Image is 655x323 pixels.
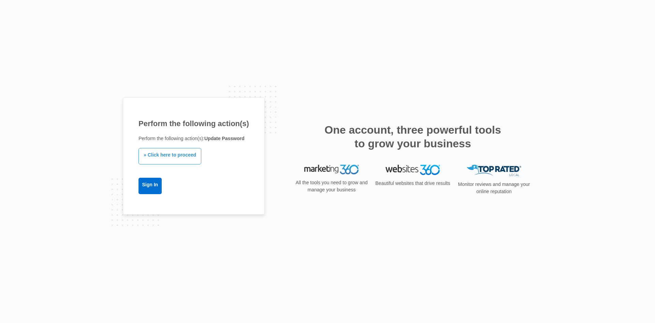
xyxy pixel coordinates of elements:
img: Top Rated Local [467,165,521,176]
p: Beautiful websites that drive results [375,180,451,187]
a: » Click here to proceed [139,148,201,164]
h2: One account, three powerful tools to grow your business [322,123,503,150]
img: Marketing 360 [304,165,359,174]
p: Monitor reviews and manage your online reputation [456,181,532,195]
p: All the tools you need to grow and manage your business [293,179,370,193]
a: Sign In [139,178,162,194]
h1: Perform the following action(s) [139,118,249,129]
p: Perform the following action(s): [139,135,249,142]
b: Update Password [204,136,244,141]
img: Websites 360 [385,165,440,175]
